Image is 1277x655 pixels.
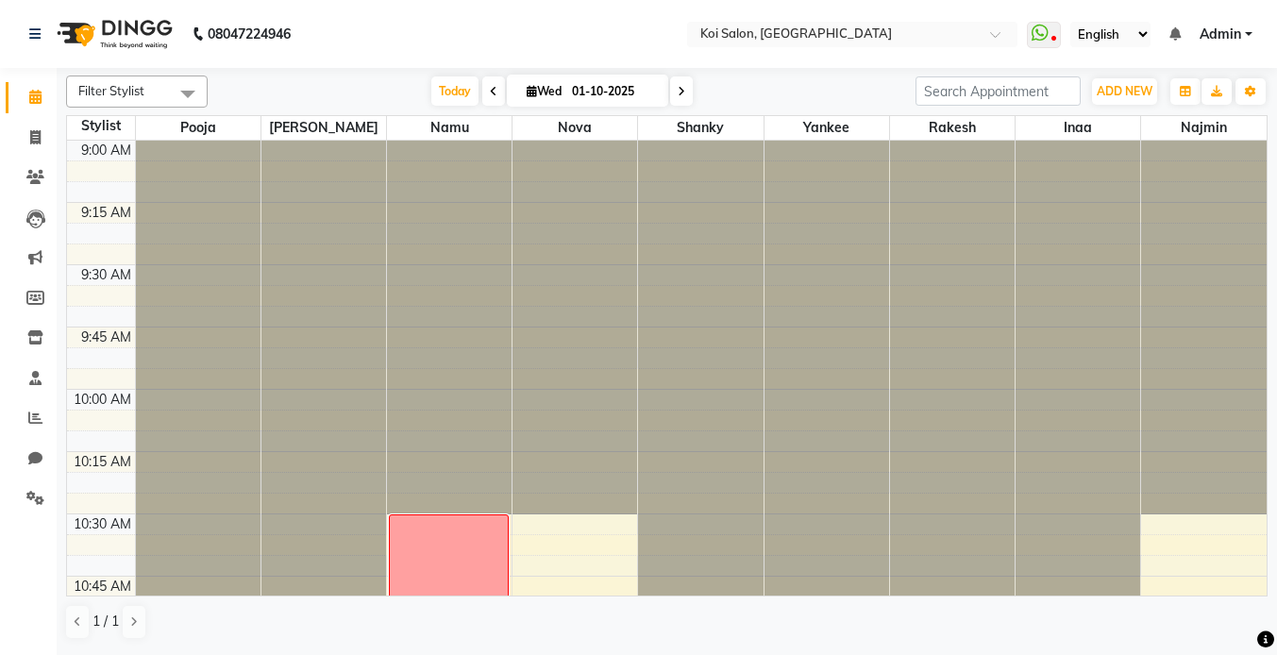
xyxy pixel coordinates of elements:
[70,452,135,472] div: 10:15 AM
[70,390,135,410] div: 10:00 AM
[1141,116,1267,140] span: Najmin
[522,84,566,98] span: Wed
[431,76,479,106] span: Today
[512,116,637,140] span: Nova
[261,116,386,140] span: [PERSON_NAME]
[1200,25,1241,44] span: Admin
[890,116,1015,140] span: Rakesh
[78,83,144,98] span: Filter Stylist
[77,203,135,223] div: 9:15 AM
[916,76,1081,106] input: Search Appointment
[765,116,889,140] span: Yankee
[77,327,135,347] div: 9:45 AM
[67,116,135,136] div: Stylist
[1092,78,1157,105] button: ADD NEW
[1097,84,1152,98] span: ADD NEW
[638,116,763,140] span: Shanky
[208,8,291,60] b: 08047224946
[92,612,119,631] span: 1 / 1
[77,265,135,285] div: 9:30 AM
[48,8,177,60] img: logo
[77,141,135,160] div: 9:00 AM
[70,514,135,534] div: 10:30 AM
[70,577,135,596] div: 10:45 AM
[136,116,260,140] span: Pooja
[387,116,512,140] span: Namu
[1016,116,1140,140] span: Inaa
[566,77,661,106] input: 2025-10-01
